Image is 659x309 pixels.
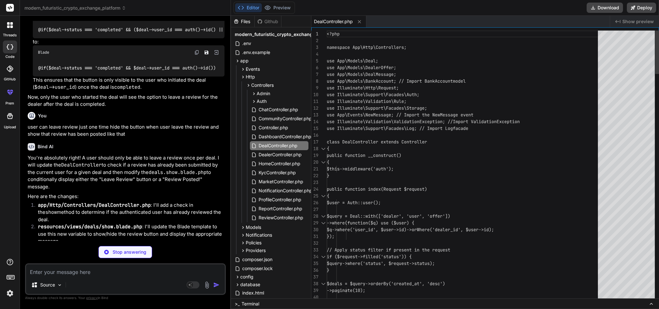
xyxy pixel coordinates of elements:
span: Controllers [251,82,274,88]
p: You're absolutely right! A user should only be able to leave a review once per deal. I will updat... [28,154,224,191]
div: 17 [311,139,318,145]
span: composer.lock [242,265,273,272]
div: 33 [311,247,318,253]
span: ReportController.php [258,205,303,213]
label: threads [3,32,17,38]
span: composer.json [242,256,273,263]
span: $user = Auth::user(); [327,200,381,205]
span: Terminal [242,301,259,307]
div: 39 [311,287,318,294]
div: Click to collapse the range. [319,220,327,226]
div: 34 [311,253,318,260]
code: $deal->user_id [34,84,75,90]
div: 18 [311,145,318,152]
span: { [327,146,329,151]
span: } [327,267,329,273]
span: DealController.php [258,142,298,150]
span: DealController.php [314,18,353,25]
code: @if($deal->status === 'completed' && ($deal->user_id === auth()->id() || $deal->dealer_id === aut... [38,26,317,33]
span: public function __construct() [327,152,401,158]
span: database [240,281,260,288]
code: app/Http/Controllers/DealController.php [38,202,151,208]
p: Here are the changes: [28,193,224,200]
span: Blade [38,50,49,55]
div: 23 [311,179,318,186]
span: use App\Models\BankAccount; // Import BankAccount [327,78,453,84]
span: ReviewController.php [258,214,304,222]
div: 11 [311,98,318,105]
button: Download [587,3,623,13]
span: } [327,173,329,178]
span: model [453,78,466,84]
span: use Illuminate\Validation\ValidationException; // [327,119,453,124]
div: 19 [311,152,318,159]
label: prem [5,101,14,106]
span: Models [246,224,261,231]
code: resources/views/deals/show.blade.php [38,223,142,230]
span: { [327,193,329,199]
span: if ($request->filled('status')) { [327,254,412,259]
li: : I'll update the Blade template to use this new variable to show/hide the review button and disp... [33,223,224,245]
span: modern_futuristic_crypto_exchange_platform [235,31,336,38]
span: Providers [246,247,266,254]
p: Now, only the user who started the deal will see the option to leave a review for the dealer afte... [28,94,224,108]
p: Stop answering [113,249,146,255]
button: Deploy [627,3,656,13]
span: fer']) [435,213,450,219]
span: use Illuminate\Validation\Rule; [327,98,407,104]
div: 26 [311,199,318,206]
span: Admin [257,90,270,97]
div: Github [255,18,281,25]
label: GitHub [4,77,16,82]
button: Save file [202,48,211,57]
div: 6 [311,64,318,71]
span: { [327,159,329,165]
div: 5 [311,58,318,64]
span: Show preview [622,18,654,25]
span: public function index(Request $request) [327,186,427,192]
div: 38 [311,280,318,287]
div: 32 [311,240,318,247]
span: NotificationController.php [258,187,313,195]
li: : I'll add a check in the method to determine if the authenticated user has already reviewed the ... [33,202,224,223]
div: 27 [311,206,318,213]
span: MarketController.php [258,178,304,186]
p: Source [40,282,55,288]
span: rWhere('dealer_id', $user->id); [414,227,494,232]
span: <?php [327,31,340,37]
label: code [5,54,14,59]
span: Import ValidationException [453,119,520,124]
code: show [45,209,57,215]
div: 4 [311,51,318,58]
div: 14 [311,118,318,125]
span: e event [455,112,473,118]
span: KycController.php [258,169,297,177]
span: class DealController extends Controller [327,139,427,145]
span: Auth [257,98,267,105]
img: copy [194,50,199,55]
code: @if($deal->status === 'completed' && $deal->user_id === auth()->id()) [38,65,216,71]
span: HomeController.php [258,160,301,168]
span: DealerController.php [258,151,302,159]
span: $query->where('status', $request->stat [327,260,425,266]
img: icon [213,282,220,288]
span: Policies [246,240,261,246]
code: DealController [61,162,102,168]
span: equest [435,247,450,253]
div: 12 [311,105,318,112]
span: ->where(function($q) use ($user) { [327,220,414,226]
code: completed [114,84,140,90]
span: ChatController.php [258,106,299,114]
div: 30 [311,226,318,233]
span: use Illuminate\Http\Request; [327,85,399,91]
span: ProfileController.php [258,196,302,204]
span: sc') [435,281,445,286]
span: }); [327,233,334,239]
div: 9 [311,85,318,91]
img: attachment [203,281,211,289]
div: 28 [311,213,318,220]
span: facade [453,125,468,131]
span: privacy [86,296,98,300]
span: us); [425,260,435,266]
div: 10 [311,91,318,98]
